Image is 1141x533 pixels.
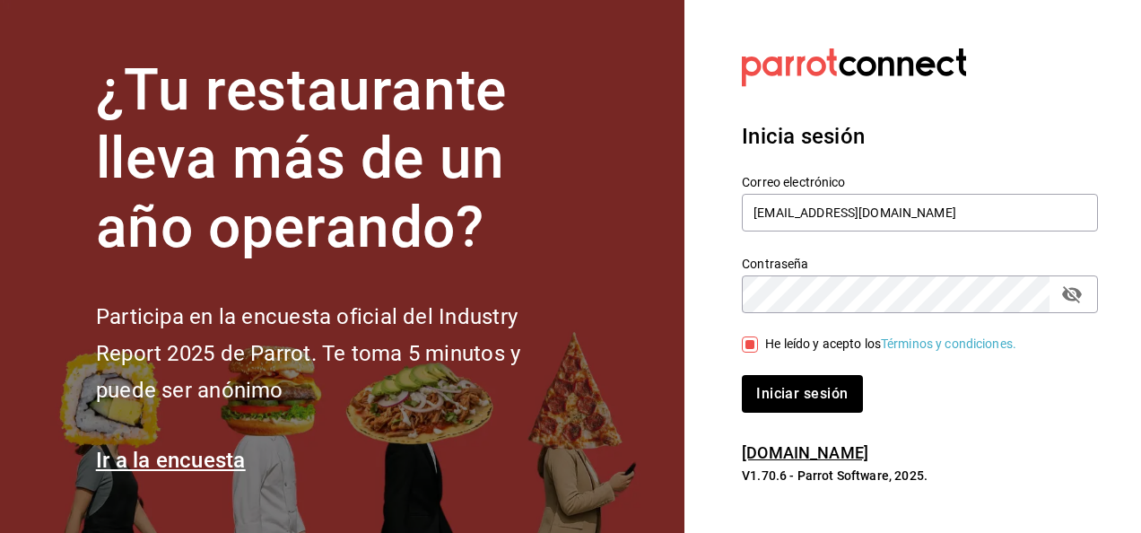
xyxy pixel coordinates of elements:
[742,175,1098,188] label: Correo electrónico
[742,194,1098,232] input: Ingresa tu correo electrónico
[96,57,580,263] h1: ¿Tu restaurante lleva más de un año operando?
[742,375,862,413] button: Iniciar sesión
[742,467,1098,485] p: V1.70.6 - Parrot Software, 2025.
[96,299,580,408] h2: Participa en la encuesta oficial del Industry Report 2025 de Parrot. Te toma 5 minutos y puede se...
[1057,279,1087,310] button: passwordField
[765,335,1016,354] div: He leído y acepto los
[742,120,1098,153] h3: Inicia sesión
[96,448,246,473] a: Ir a la encuesta
[881,336,1016,351] a: Términos y condiciones.
[742,257,1098,269] label: Contraseña
[742,443,868,462] a: [DOMAIN_NAME]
